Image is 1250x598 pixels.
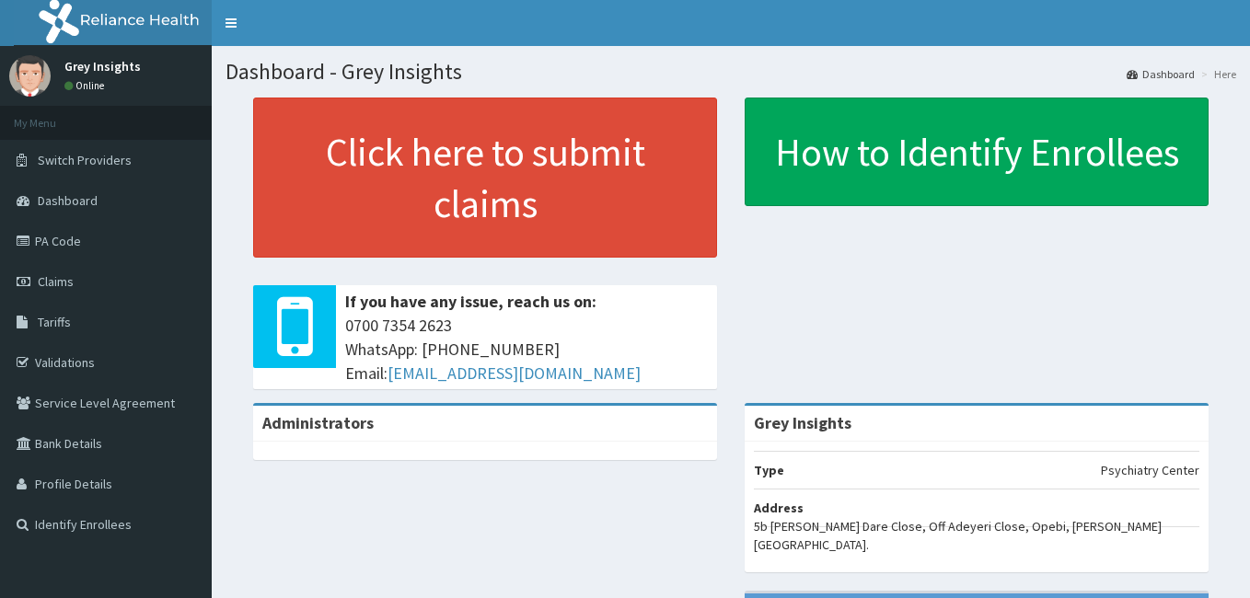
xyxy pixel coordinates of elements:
[754,412,851,433] strong: Grey Insights
[38,314,71,330] span: Tariffs
[1127,66,1195,82] a: Dashboard
[745,98,1209,206] a: How to Identify Enrollees
[345,314,708,385] span: 0700 7354 2623 WhatsApp: [PHONE_NUMBER] Email:
[1197,66,1236,82] li: Here
[754,517,1199,554] p: 5b [PERSON_NAME] Dare Close, Off Adeyeri Close, Opebi, [PERSON_NAME][GEOGRAPHIC_DATA].
[9,55,51,97] img: User Image
[345,291,596,312] b: If you have any issue, reach us on:
[38,152,132,168] span: Switch Providers
[754,500,804,516] b: Address
[1101,461,1199,479] p: Psychiatry Center
[754,462,784,478] b: Type
[64,79,109,92] a: Online
[253,98,717,258] a: Click here to submit claims
[226,60,1236,84] h1: Dashboard - Grey Insights
[64,60,141,73] p: Grey Insights
[38,192,98,209] span: Dashboard
[38,273,74,290] span: Claims
[262,412,374,433] b: Administrators
[388,362,641,384] a: [EMAIL_ADDRESS][DOMAIN_NAME]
